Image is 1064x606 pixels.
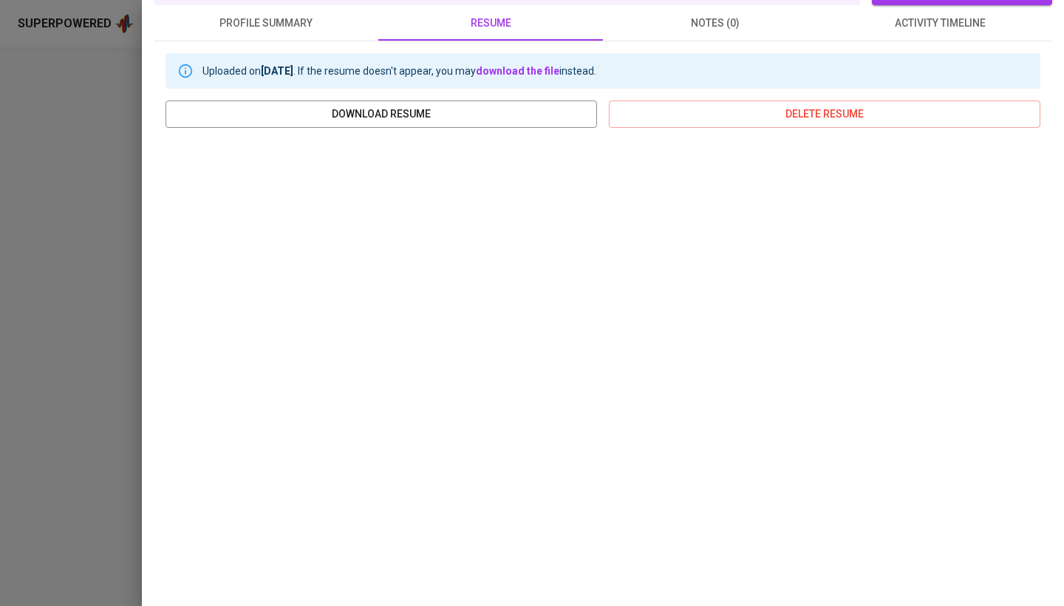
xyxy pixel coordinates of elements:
button: download resume [166,101,597,128]
span: notes (0) [612,14,819,33]
div: Uploaded on . If the resume doesn't appear, you may instead. [202,58,596,84]
span: profile summary [163,14,369,33]
span: delete resume [621,105,1029,123]
span: download resume [177,105,585,123]
button: delete resume [609,101,1040,128]
iframe: 986579e7f797873d73f4e771f0b6a107.pdf [166,140,1040,583]
span: resume [387,14,594,33]
b: [DATE] [261,65,293,77]
span: activity timeline [836,14,1043,33]
a: download the file [476,65,559,77]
